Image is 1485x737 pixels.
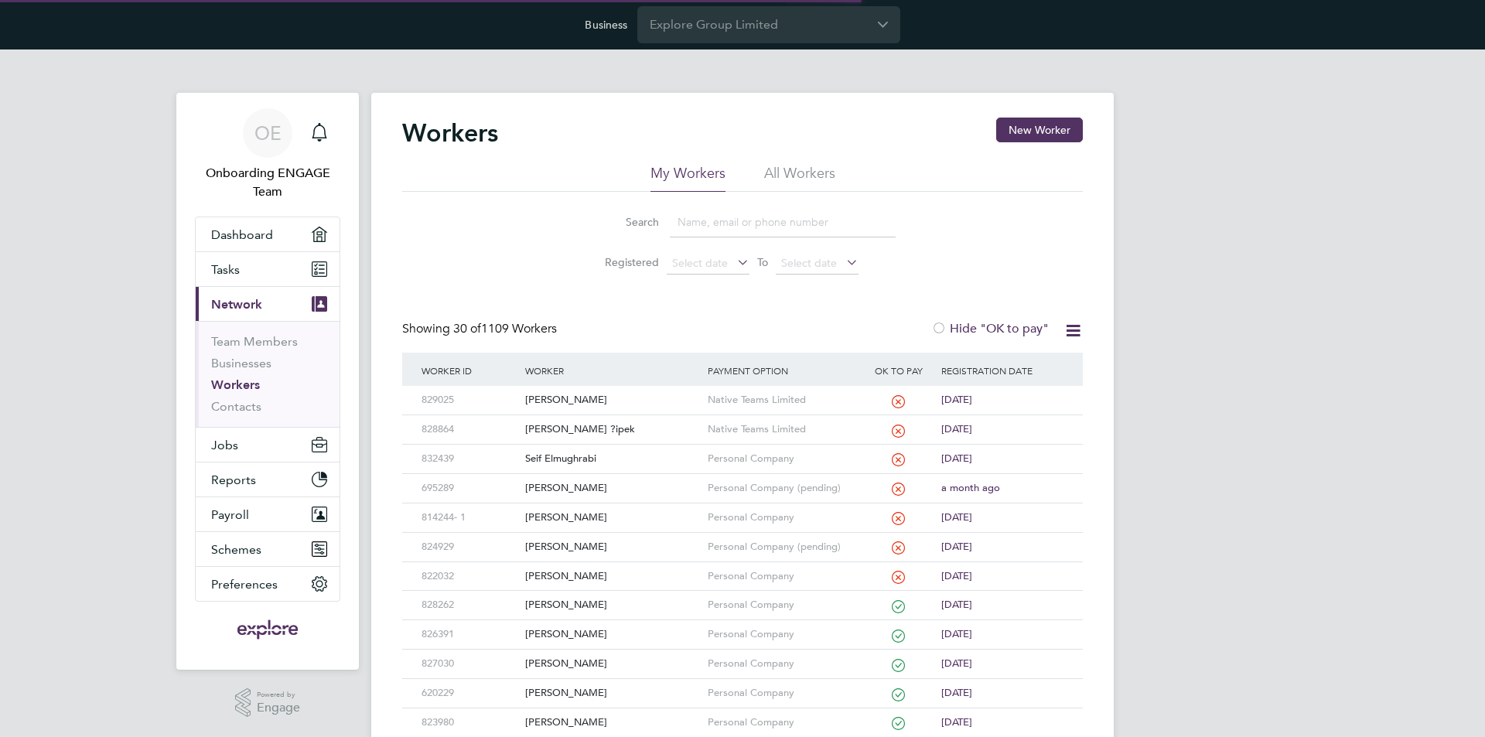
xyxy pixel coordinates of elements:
div: Personal Company (pending) [704,474,860,503]
span: [DATE] [941,657,972,670]
label: Business [585,18,627,32]
a: Workers [211,377,260,392]
a: Tasks [196,252,340,286]
div: [PERSON_NAME] [521,708,703,737]
div: Worker ID [418,353,521,388]
div: Native Teams Limited [704,386,860,415]
span: Onboarding ENGAGE Team [195,164,340,201]
div: Registration Date [937,353,1067,388]
a: Contacts [211,399,261,414]
span: [DATE] [941,627,972,640]
label: Search [589,215,659,229]
a: Go to home page [195,617,340,642]
a: 822032[PERSON_NAME]Personal Company[DATE] [418,561,1067,575]
button: New Worker [996,118,1083,142]
span: Select date [781,256,837,270]
div: [PERSON_NAME] ?ipek [521,415,703,444]
div: 828262 [418,591,521,619]
span: Tasks [211,262,240,277]
span: Select date [672,256,728,270]
input: Name, email or phone number [670,207,896,237]
div: Personal Company [704,591,860,619]
div: 829025 [418,386,521,415]
a: 823980[PERSON_NAME]Personal Company[DATE] [418,708,1067,721]
div: 828864 [418,415,521,444]
nav: Main navigation [176,93,359,670]
div: 695289 [418,474,521,503]
a: 814244- 1[PERSON_NAME]Personal Company[DATE] [418,503,1067,516]
span: 1109 Workers [453,321,557,336]
div: Personal Company [704,650,860,678]
div: [PERSON_NAME] [521,620,703,649]
a: 829025[PERSON_NAME]Native Teams Limited[DATE] [418,385,1067,398]
div: 832439 [418,445,521,473]
a: 828262[PERSON_NAME]Personal Company[DATE] [418,590,1067,603]
li: All Workers [764,164,835,192]
div: 827030 [418,650,521,678]
span: [DATE] [941,598,972,611]
a: 826391[PERSON_NAME]Personal Company[DATE] [418,619,1067,633]
a: Team Members [211,334,298,349]
a: 824929[PERSON_NAME]Personal Company (pending)[DATE] [418,532,1067,545]
button: Jobs [196,428,340,462]
button: Schemes [196,532,340,566]
span: a month ago [941,481,1000,494]
div: Network [196,321,340,427]
span: Preferences [211,577,278,592]
span: [DATE] [941,715,972,728]
div: 814244- 1 [418,503,521,532]
div: [PERSON_NAME] [521,679,703,708]
a: 620229[PERSON_NAME]Personal Company[DATE] [418,678,1067,691]
span: Jobs [211,438,238,452]
label: Hide "OK to pay" [931,321,1049,336]
li: My Workers [650,164,725,192]
div: 620229 [418,679,521,708]
button: Payroll [196,497,340,531]
div: Personal Company (pending) [704,533,860,561]
div: 822032 [418,562,521,591]
div: Native Teams Limited [704,415,860,444]
div: [PERSON_NAME] [521,591,703,619]
span: Powered by [257,688,300,701]
div: Worker [521,353,703,388]
span: [DATE] [941,452,972,465]
div: Payment Option [704,353,860,388]
h2: Workers [402,118,498,148]
div: [PERSON_NAME] [521,562,703,591]
span: Network [211,297,262,312]
button: Network [196,287,340,321]
div: Personal Company [704,445,860,473]
div: [PERSON_NAME] [521,533,703,561]
span: To [753,252,773,272]
span: 30 of [453,321,481,336]
span: [DATE] [941,686,972,699]
span: [DATE] [941,540,972,553]
span: [DATE] [941,510,972,524]
span: [DATE] [941,393,972,406]
span: Dashboard [211,227,273,242]
span: [DATE] [941,569,972,582]
label: Registered [589,255,659,269]
button: Reports [196,462,340,496]
a: 828864[PERSON_NAME] ?ipekNative Teams Limited[DATE] [418,415,1067,428]
div: [PERSON_NAME] [521,650,703,678]
div: Personal Company [704,679,860,708]
span: Schemes [211,542,261,557]
a: OEOnboarding ENGAGE Team [195,108,340,201]
a: 832439Seif ElmughrabiPersonal Company[DATE] [418,444,1067,457]
div: Personal Company [704,620,860,649]
div: Showing [402,321,560,337]
span: [DATE] [941,422,972,435]
button: Preferences [196,567,340,601]
div: OK to pay [859,353,937,388]
a: 695289[PERSON_NAME]Personal Company (pending)a month ago [418,473,1067,486]
div: Personal Company [704,503,860,532]
span: Engage [257,701,300,715]
span: OE [254,123,282,143]
div: Personal Company [704,562,860,591]
a: Dashboard [196,217,340,251]
div: 824929 [418,533,521,561]
div: [PERSON_NAME] [521,474,703,503]
span: Reports [211,473,256,487]
div: 823980 [418,708,521,737]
